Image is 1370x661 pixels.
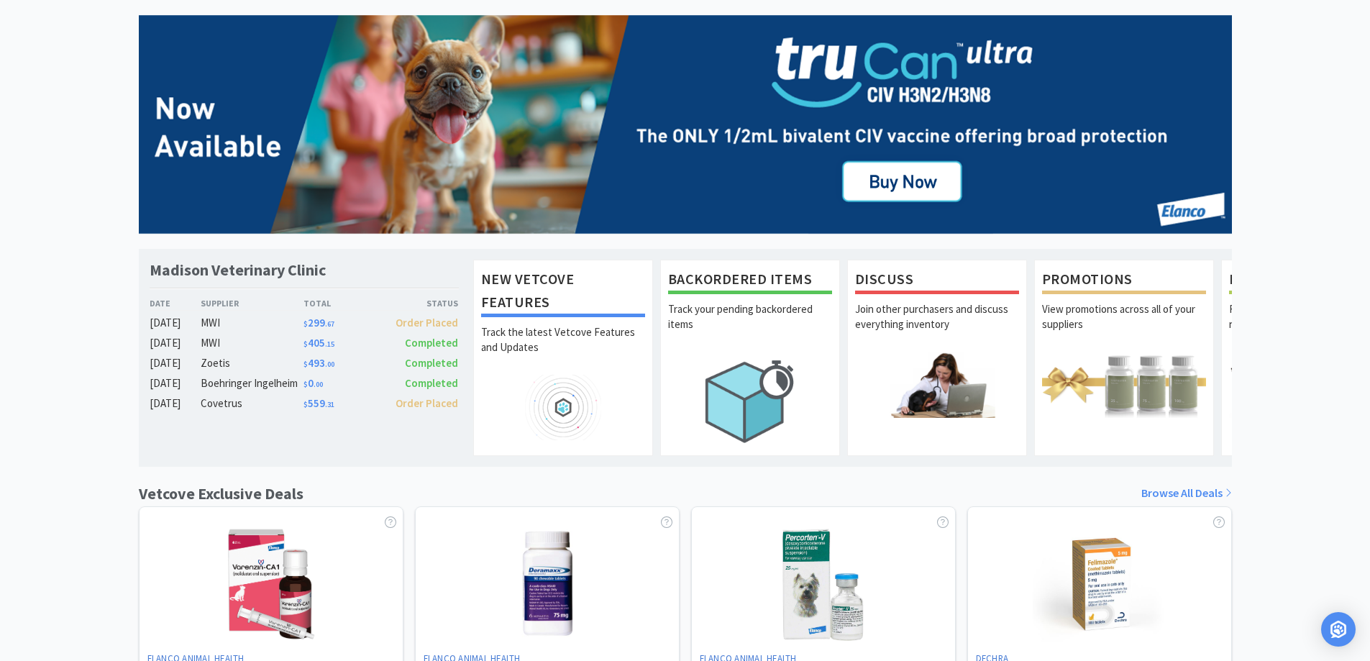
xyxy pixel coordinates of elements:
div: Zoetis [201,355,303,372]
span: $ [303,319,308,329]
div: Covetrus [201,395,303,412]
div: Date [150,296,201,310]
a: [DATE]Covetrus$559.31Order Placed [150,395,459,412]
h1: Promotions [1042,268,1206,294]
span: 405 [303,336,334,350]
a: New Vetcove FeaturesTrack the latest Vetcove Features and Updates [473,260,653,455]
h1: New Vetcove Features [481,268,645,317]
img: hero_promotions.png [1042,352,1206,417]
a: DiscussJoin other purchasers and discuss everything inventory [847,260,1027,455]
span: . 00 [314,380,323,389]
span: Completed [405,336,458,350]
span: Completed [405,356,458,370]
div: [DATE] [150,375,201,392]
p: Track your pending backordered items [668,301,832,352]
div: Supplier [201,296,303,310]
img: 70ef68cc05284f7981273fc53a7214b3.png [139,15,1232,234]
span: $ [303,360,308,369]
span: 0 [303,376,323,390]
img: hero_feature_roadmap.png [481,375,645,440]
img: hero_backorders.png [668,352,832,450]
div: Open Intercom Messenger [1321,612,1356,647]
a: [DATE]Boehringer Ingelheim$0.00Completed [150,375,459,392]
span: Order Placed [396,396,458,410]
a: Backordered ItemsTrack your pending backordered items [660,260,840,455]
span: . 67 [325,319,334,329]
div: [DATE] [150,314,201,332]
p: Track the latest Vetcove Features and Updates [481,324,645,375]
span: . 00 [325,360,334,369]
a: Browse All Deals [1141,484,1232,503]
a: [DATE]MWI$299.67Order Placed [150,314,459,332]
span: 493 [303,356,334,370]
a: [DATE]Zoetis$493.00Completed [150,355,459,372]
p: View promotions across all of your suppliers [1042,301,1206,352]
div: [DATE] [150,334,201,352]
div: MWI [201,314,303,332]
span: 299 [303,316,334,329]
a: [DATE]MWI$405.15Completed [150,334,459,352]
div: Status [381,296,459,310]
div: [DATE] [150,355,201,372]
div: [DATE] [150,395,201,412]
h1: Discuss [855,268,1019,294]
div: MWI [201,334,303,352]
span: . 15 [325,339,334,349]
img: hero_discuss.png [855,352,1019,417]
span: Completed [405,376,458,390]
p: Join other purchasers and discuss everything inventory [855,301,1019,352]
h1: Madison Veterinary Clinic [150,260,326,281]
span: $ [303,339,308,349]
span: $ [303,400,308,409]
h1: Backordered Items [668,268,832,294]
div: Total [303,296,381,310]
a: PromotionsView promotions across all of your suppliers [1034,260,1214,455]
div: Boehringer Ingelheim [201,375,303,392]
h1: Vetcove Exclusive Deals [139,481,303,506]
span: $ [303,380,308,389]
span: Order Placed [396,316,458,329]
span: 559 [303,396,334,410]
span: . 31 [325,400,334,409]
